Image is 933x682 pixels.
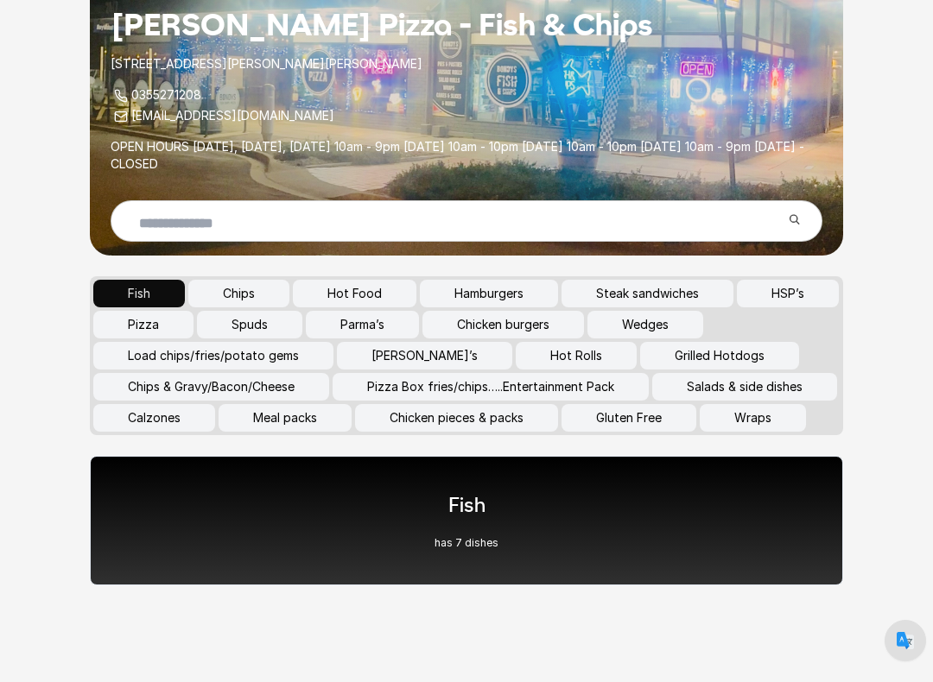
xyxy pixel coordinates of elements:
button: Spuds [197,311,302,338]
button: Parma’s [306,311,419,338]
h1: [PERSON_NAME] Pizza - Fish & Chips [111,7,822,41]
button: Hot Rolls [516,342,637,369]
button: Hamburgers [420,280,558,307]
h1: Fish [435,491,498,519]
button: Load chips/fries/potato gems [93,342,333,369]
button: Wedges [587,311,703,338]
img: default.png [897,632,914,649]
button: HSP’s [737,280,839,307]
button: Grilled Hotdogs [640,342,799,369]
p: [EMAIL_ADDRESS][DOMAIN_NAME] [111,107,822,124]
button: [PERSON_NAME]’s [337,342,512,369]
p: has 7 dishes [435,536,498,550]
button: Meal packs [219,404,352,432]
button: Chips [188,280,289,307]
button: Salads & side dishes [652,373,837,401]
button: Steak sandwiches [562,280,733,307]
button: Chips & Gravy/Bacon/Cheese [93,373,329,401]
button: Wraps [700,404,806,432]
button: Gluten Free [562,404,696,432]
p: [STREET_ADDRESS][PERSON_NAME][PERSON_NAME] [111,55,822,73]
button: Pizza Box fries/chips…..Entertainment Pack [333,373,649,401]
p: 0355271208 [111,86,822,104]
button: Pizza [93,311,194,338]
p: OPEN HOURS [DATE], [DATE], [DATE] 10am - 9pm [DATE] 10am - 10pm [DATE] 10am - 10pm [DATE] 10am - ... [111,138,822,173]
button: Calzones [93,404,215,432]
button: Chicken pieces & packs [355,404,558,432]
button: Fish [93,280,185,307]
button: Hot Food [293,280,416,307]
button: Chicken burgers [422,311,584,338]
